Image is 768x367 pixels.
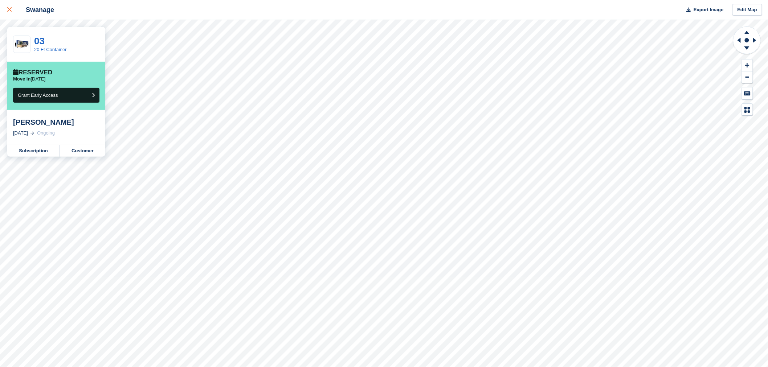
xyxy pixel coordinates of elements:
[13,38,30,51] img: 20-ft-container.jpg
[30,132,34,135] img: arrow-right-light-icn-cde0832a797a2874e46488d9cf13f60e5c3a73dbe684e267c42b8395dfbc2abf.svg
[742,59,753,71] button: Zoom In
[742,87,753,99] button: Keyboard Shortcuts
[37,129,55,137] div: Ongoing
[13,88,99,103] button: Grant Early Access
[742,71,753,83] button: Zoom Out
[34,36,45,46] a: 03
[682,4,724,16] button: Export Image
[13,129,28,137] div: [DATE]
[60,145,105,157] a: Customer
[19,5,54,14] div: Swanage
[18,92,58,98] span: Grant Early Access
[13,76,30,82] span: Move in
[13,69,52,76] div: Reserved
[732,4,762,16] a: Edit Map
[7,145,60,157] a: Subscription
[694,6,723,13] span: Export Image
[13,76,45,82] p: [DATE]
[13,118,99,127] div: [PERSON_NAME]
[34,47,67,52] a: 20 Ft Container
[742,104,753,116] button: Map Legend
